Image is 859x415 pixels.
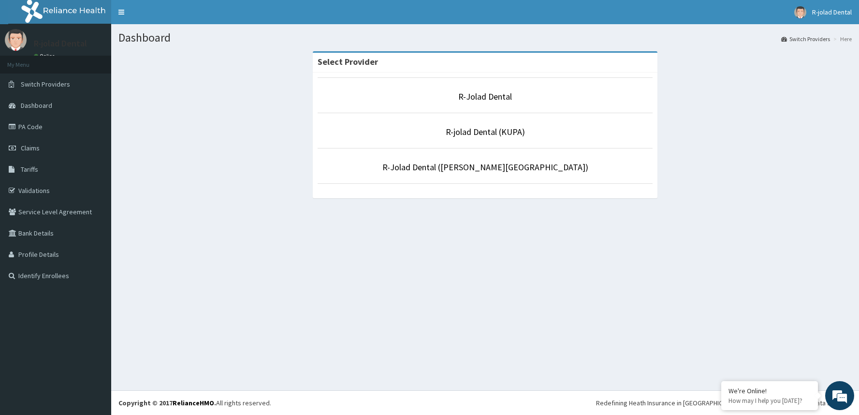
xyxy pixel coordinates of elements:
li: Here [831,35,852,43]
span: R-jolad Dental [812,8,852,16]
p: How may I help you today? [728,397,811,405]
div: We're Online! [728,386,811,395]
a: R-Jolad Dental [458,91,512,102]
a: R-Jolad Dental ([PERSON_NAME][GEOGRAPHIC_DATA]) [382,162,588,173]
strong: Copyright © 2017 . [118,399,216,407]
img: User Image [5,29,27,51]
a: R-jolad Dental (KUPA) [446,126,525,137]
a: RelianceHMO [173,399,214,407]
footer: All rights reserved. [111,390,859,415]
p: R-jolad Dental [34,39,87,48]
strong: Select Provider [318,56,378,67]
span: Claims [21,144,40,152]
span: Tariffs [21,165,38,174]
img: User Image [794,6,806,18]
h1: Dashboard [118,31,852,44]
span: Dashboard [21,101,52,110]
a: Switch Providers [781,35,830,43]
span: Switch Providers [21,80,70,89]
div: Redefining Heath Insurance in [GEOGRAPHIC_DATA] using Telemedicine and Data Science! [596,398,852,408]
a: Online [34,53,57,59]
